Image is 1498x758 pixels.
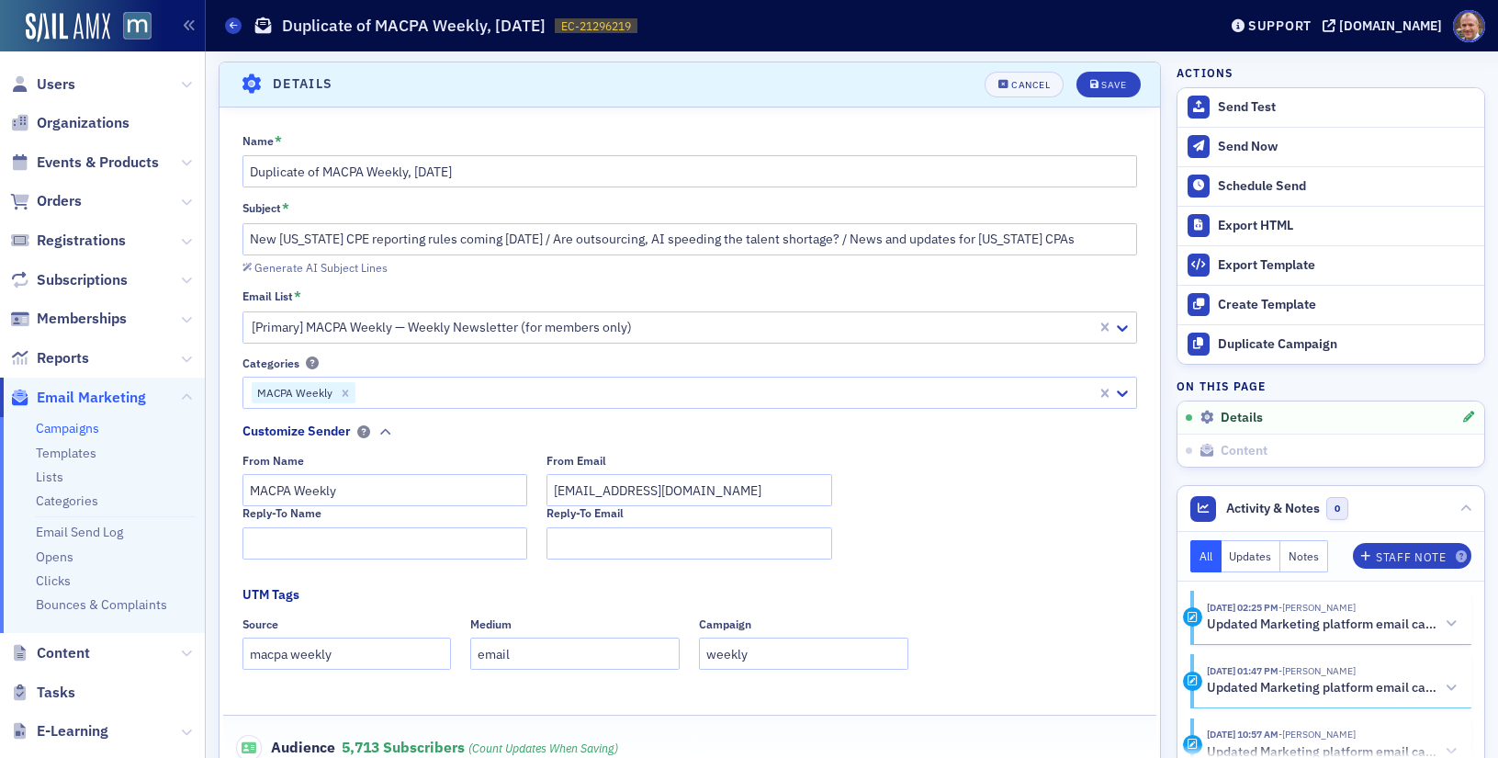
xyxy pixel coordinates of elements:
[1190,540,1222,572] button: All
[1353,543,1471,569] button: Staff Note
[254,263,388,273] div: Generate AI Subject Lines
[1248,17,1312,34] div: Support
[1278,728,1356,741] span: Katie Foo
[1183,672,1202,691] div: Activity
[1280,540,1328,572] button: Notes
[242,134,274,148] div: Name
[468,741,618,755] i: (count updates when saving)
[37,153,159,173] span: Events & Products
[282,200,289,217] abbr: This field is required
[282,15,546,37] h1: Duplicate of MACPA Weekly, [DATE]
[1207,728,1278,741] time: 8/29/2025 10:57 AM
[1218,257,1475,274] div: Export Template
[242,257,388,274] button: Generate AI Subject Lines
[1218,336,1475,353] div: Duplicate Campaign
[1218,99,1475,116] div: Send Test
[1177,127,1484,166] button: Send Now
[37,683,75,703] span: Tasks
[36,492,98,509] a: Categories
[37,113,130,133] span: Organizations
[1376,552,1446,562] div: Staff Note
[1339,17,1442,34] div: [DOMAIN_NAME]
[37,270,128,290] span: Subscriptions
[1218,297,1475,313] div: Create Template
[1177,88,1484,127] button: Send Test
[1326,497,1349,520] span: 0
[699,617,751,631] div: Campaign
[985,72,1064,97] button: Cancel
[10,721,108,741] a: E-Learning
[10,348,89,368] a: Reports
[1183,735,1202,754] div: Activity
[252,382,335,404] div: MACPA Weekly
[470,617,512,631] div: Medium
[10,231,126,251] a: Registrations
[1207,680,1437,696] h5: Updated Marketing platform email campaign: MACPA Weekly, [DATE]
[1076,72,1140,97] button: Save
[342,738,618,756] span: 5,713 Subscribers
[1101,80,1126,90] div: Save
[123,12,152,40] img: SailAMX
[1207,679,1459,698] button: Updated Marketing platform email campaign: MACPA Weekly, [DATE]
[36,596,167,613] a: Bounces & Complaints
[242,289,293,303] div: Email List
[1207,617,1437,633] h5: Updated Marketing platform email campaign: MACPA Weekly, [DATE]
[10,153,159,173] a: Events & Products
[37,74,75,95] span: Users
[1177,324,1484,364] button: Duplicate Campaign
[242,585,299,605] div: UTM Tags
[1011,80,1050,90] div: Cancel
[1222,540,1281,572] button: Updates
[1221,443,1267,459] span: Content
[1218,139,1475,155] div: Send Now
[242,506,321,520] div: Reply-To Name
[10,191,82,211] a: Orders
[36,524,123,540] a: Email Send Log
[275,133,282,150] abbr: This field is required
[1221,410,1263,426] span: Details
[1453,10,1485,42] span: Profile
[36,549,73,565] a: Opens
[242,454,304,468] div: From Name
[1226,499,1320,518] span: Activity & Notes
[1207,615,1459,634] button: Updated Marketing platform email campaign: MACPA Weekly, [DATE]
[10,270,128,290] a: Subscriptions
[561,18,631,34] span: EC-21296219
[1177,285,1484,324] a: Create Template
[10,683,75,703] a: Tasks
[242,422,351,441] div: Customize Sender
[37,348,89,368] span: Reports
[36,572,71,589] a: Clicks
[335,382,355,404] div: Remove MACPA Weekly
[1177,64,1233,81] h4: Actions
[37,643,90,663] span: Content
[242,201,281,215] div: Subject
[242,356,299,370] div: Categories
[10,388,146,408] a: Email Marketing
[242,617,278,631] div: Source
[37,309,127,329] span: Memberships
[1323,19,1448,32] button: [DOMAIN_NAME]
[110,12,152,43] a: View Homepage
[36,420,99,436] a: Campaigns
[1207,664,1278,677] time: 8/29/2025 01:47 PM
[26,13,110,42] img: SailAMX
[36,469,63,485] a: Lists
[1278,601,1356,614] span: Lauren Standiford
[1177,245,1484,285] a: Export Template
[1177,206,1484,245] a: Export HTML
[1177,378,1485,394] h4: On this page
[36,445,96,461] a: Templates
[273,74,333,94] h4: Details
[37,191,82,211] span: Orders
[1177,166,1484,206] button: Schedule Send
[1183,607,1202,627] div: Activity
[37,721,108,741] span: E-Learning
[1207,601,1278,614] time: 8/29/2025 02:25 PM
[1218,178,1475,195] div: Schedule Send
[1278,664,1356,677] span: Lauren Standiford
[37,388,146,408] span: Email Marketing
[294,288,301,305] abbr: This field is required
[37,231,126,251] span: Registrations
